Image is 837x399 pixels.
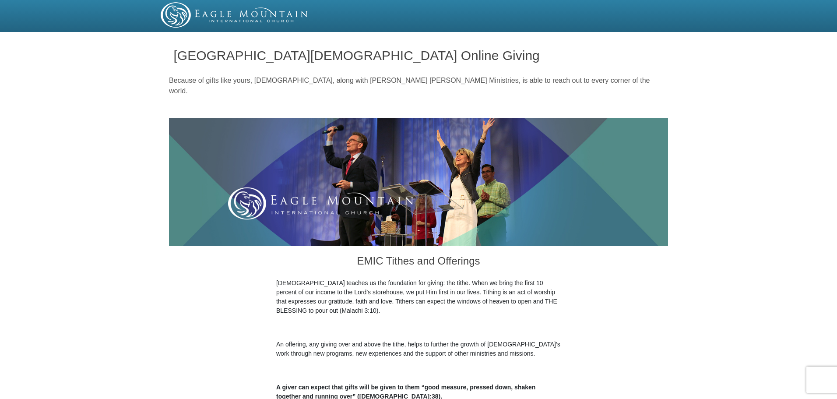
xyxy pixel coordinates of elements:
h3: EMIC Tithes and Offerings [276,246,561,279]
img: EMIC [161,2,309,28]
p: Because of gifts like yours, [DEMOGRAPHIC_DATA], along with [PERSON_NAME] [PERSON_NAME] Ministrie... [169,75,668,96]
p: [DEMOGRAPHIC_DATA] teaches us the foundation for giving: the tithe. When we bring the first 10 pe... [276,279,561,315]
h1: [GEOGRAPHIC_DATA][DEMOGRAPHIC_DATA] Online Giving [174,48,664,63]
p: An offering, any giving over and above the tithe, helps to further the growth of [DEMOGRAPHIC_DAT... [276,340,561,358]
